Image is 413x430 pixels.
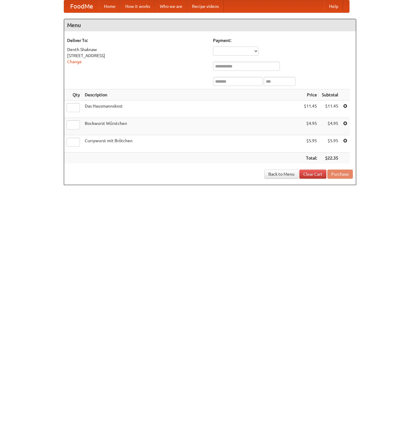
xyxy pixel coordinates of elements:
[301,101,319,118] td: $11.45
[301,118,319,135] td: $4.95
[82,101,301,118] td: Das Hausmannskost
[82,118,301,135] td: Bockwurst Würstchen
[324,0,343,12] a: Help
[67,46,207,53] div: Denth Shaknaw
[67,59,82,64] a: Change
[301,89,319,101] th: Price
[327,170,353,179] button: Purchase
[64,19,356,31] h4: Menu
[67,37,207,43] h5: Deliver To:
[64,0,99,12] a: FoodMe
[299,170,326,179] a: Clear Cart
[301,135,319,153] td: $5.95
[120,0,155,12] a: How it works
[82,89,301,101] th: Description
[213,37,353,43] h5: Payment:
[319,153,341,164] th: $22.35
[155,0,187,12] a: Who we are
[187,0,224,12] a: Recipe videos
[264,170,298,179] a: Back to Menu
[67,53,207,59] div: [STREET_ADDRESS]
[319,101,341,118] td: $11.45
[319,135,341,153] td: $5.95
[301,153,319,164] th: Total:
[319,118,341,135] td: $4.95
[99,0,120,12] a: Home
[82,135,301,153] td: Currywurst mit Brötchen
[64,89,82,101] th: Qty
[319,89,341,101] th: Subtotal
